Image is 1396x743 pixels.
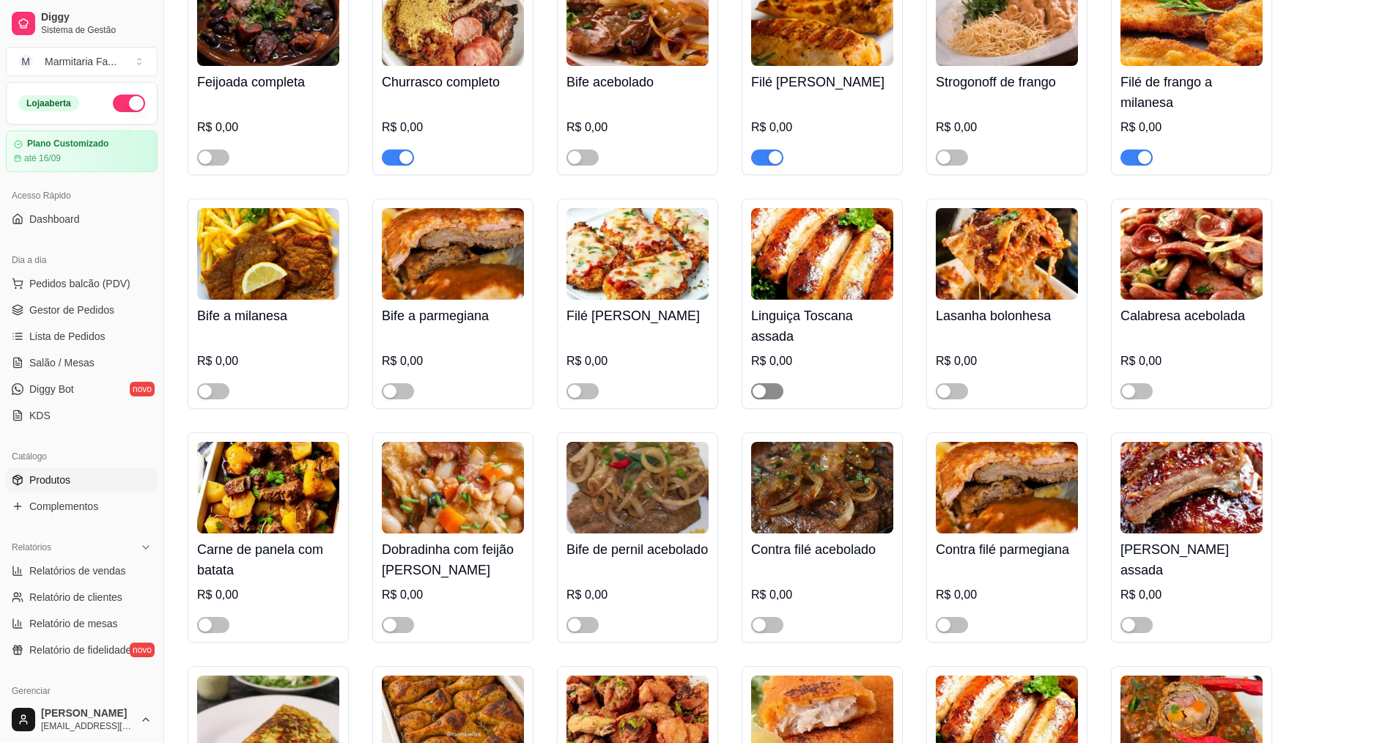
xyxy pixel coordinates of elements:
div: R$ 0,00 [936,586,1078,604]
a: Dashboard [6,207,158,231]
span: Diggy Bot [29,382,74,396]
h4: Lasanha bolonhesa [936,306,1078,326]
a: DiggySistema de Gestão [6,6,158,41]
img: product-image [751,208,893,300]
a: Complementos [6,495,158,518]
a: Produtos [6,468,158,492]
img: product-image [936,442,1078,533]
h4: Bife a parmegiana [382,306,524,326]
div: R$ 0,00 [566,119,709,136]
div: R$ 0,00 [1120,119,1263,136]
span: Sistema de Gestão [41,24,152,36]
article: Plano Customizado [27,138,108,149]
a: Plano Customizadoaté 16/09 [6,130,158,172]
a: Relatório de mesas [6,612,158,635]
h4: Strogonoff de frango [936,72,1078,92]
span: Relatório de clientes [29,590,122,605]
div: R$ 0,00 [1120,586,1263,604]
div: Marmitaria Fa ... [45,54,117,69]
span: [PERSON_NAME] [41,707,134,720]
h4: [PERSON_NAME] assada [1120,539,1263,580]
div: R$ 0,00 [197,119,339,136]
div: Loja aberta [18,95,79,111]
h4: Bife acebolado [566,72,709,92]
button: [PERSON_NAME][EMAIL_ADDRESS][DOMAIN_NAME] [6,702,158,737]
a: Relatórios de vendas [6,559,158,583]
img: product-image [566,208,709,300]
a: Diggy Botnovo [6,377,158,401]
span: Pedidos balcão (PDV) [29,276,130,291]
h4: Filé [PERSON_NAME] [566,306,709,326]
div: R$ 0,00 [382,586,524,604]
span: Salão / Mesas [29,355,95,370]
span: Diggy [41,11,152,24]
span: Relatório de mesas [29,616,118,631]
h4: Dobradinha com feijão [PERSON_NAME] [382,539,524,580]
img: product-image [1120,442,1263,533]
div: R$ 0,00 [936,119,1078,136]
article: até 16/09 [24,152,61,164]
div: R$ 0,00 [197,586,339,604]
img: product-image [197,442,339,533]
div: R$ 0,00 [751,586,893,604]
div: Acesso Rápido [6,184,158,207]
a: Lista de Pedidos [6,325,158,348]
img: product-image [751,442,893,533]
h4: Bife a milanesa [197,306,339,326]
h4: Linguiça Toscana assada [751,306,893,347]
span: Lista de Pedidos [29,329,106,344]
button: Select a team [6,47,158,76]
h4: Contra filé acebolado [751,539,893,560]
div: R$ 0,00 [197,352,339,370]
a: Relatório de clientes [6,585,158,609]
a: Relatório de fidelidadenovo [6,638,158,662]
a: KDS [6,404,158,427]
img: product-image [382,208,524,300]
img: product-image [936,208,1078,300]
span: KDS [29,408,51,423]
h4: Filé de frango a milanesa [1120,72,1263,113]
div: R$ 0,00 [382,119,524,136]
div: R$ 0,00 [1120,352,1263,370]
span: Relatórios [12,541,51,553]
div: Dia a dia [6,248,158,272]
button: Pedidos balcão (PDV) [6,272,158,295]
h4: Contra filé parmegiana [936,539,1078,560]
a: Salão / Mesas [6,351,158,374]
span: Dashboard [29,212,80,226]
a: Gestor de Pedidos [6,298,158,322]
h4: Feijoada completa [197,72,339,92]
span: [EMAIL_ADDRESS][DOMAIN_NAME] [41,720,134,732]
div: R$ 0,00 [751,119,893,136]
img: product-image [566,442,709,533]
span: Gestor de Pedidos [29,303,114,317]
h4: Filé [PERSON_NAME] [751,72,893,92]
span: Relatórios de vendas [29,563,126,578]
h4: Calabresa acebolada [1120,306,1263,326]
div: R$ 0,00 [751,352,893,370]
span: Produtos [29,473,70,487]
img: product-image [197,208,339,300]
img: product-image [382,442,524,533]
img: product-image [1120,208,1263,300]
div: R$ 0,00 [566,352,709,370]
div: Catálogo [6,445,158,468]
div: R$ 0,00 [382,352,524,370]
div: R$ 0,00 [566,586,709,604]
div: Gerenciar [6,679,158,703]
span: Relatório de fidelidade [29,643,131,657]
h4: Churrasco completo [382,72,524,92]
div: R$ 0,00 [936,352,1078,370]
span: M [18,54,33,69]
button: Alterar Status [113,95,145,112]
span: Complementos [29,499,98,514]
h4: Carne de panela com batata [197,539,339,580]
h4: Bife de pernil acebolado [566,539,709,560]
